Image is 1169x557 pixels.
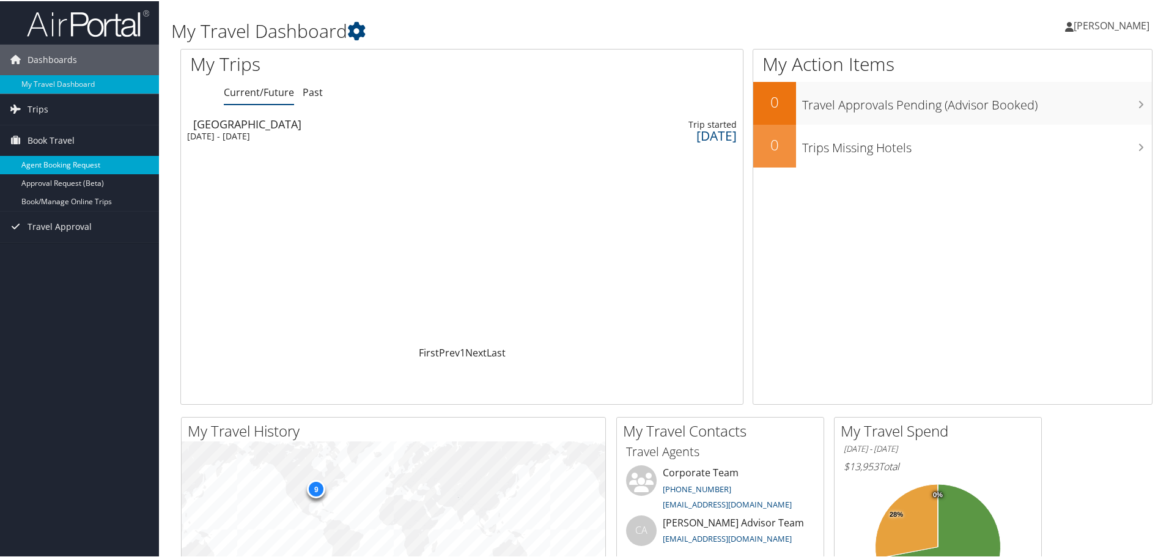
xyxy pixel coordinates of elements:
[187,130,507,141] div: [DATE] - [DATE]
[663,482,731,493] a: [PHONE_NUMBER]
[193,117,514,128] div: [GEOGRAPHIC_DATA]
[663,498,792,509] a: [EMAIL_ADDRESS][DOMAIN_NAME]
[933,490,943,498] tspan: 0%
[753,124,1152,166] a: 0Trips Missing Hotels
[307,478,325,496] div: 9
[623,419,824,440] h2: My Travel Contacts
[802,89,1152,113] h3: Travel Approvals Pending (Advisor Booked)
[303,84,323,98] a: Past
[753,81,1152,124] a: 0Travel Approvals Pending (Advisor Booked)
[890,510,903,517] tspan: 28%
[460,345,465,358] a: 1
[465,345,487,358] a: Next
[626,514,657,545] div: CA
[487,345,506,358] a: Last
[1074,18,1149,31] span: [PERSON_NAME]
[620,464,821,514] li: Corporate Team
[844,442,1032,454] h6: [DATE] - [DATE]
[28,210,92,241] span: Travel Approval
[753,90,796,111] h2: 0
[188,419,605,440] h2: My Travel History
[581,129,737,140] div: [DATE]
[581,118,737,129] div: Trip started
[753,133,796,154] h2: 0
[753,50,1152,76] h1: My Action Items
[844,459,1032,472] h6: Total
[28,124,75,155] span: Book Travel
[27,8,149,37] img: airportal-logo.png
[224,84,294,98] a: Current/Future
[419,345,439,358] a: First
[663,532,792,543] a: [EMAIL_ADDRESS][DOMAIN_NAME]
[841,419,1041,440] h2: My Travel Spend
[802,132,1152,155] h3: Trips Missing Hotels
[28,93,48,124] span: Trips
[844,459,879,472] span: $13,953
[171,17,832,43] h1: My Travel Dashboard
[28,43,77,74] span: Dashboards
[1065,6,1162,43] a: [PERSON_NAME]
[439,345,460,358] a: Prev
[626,442,814,459] h3: Travel Agents
[620,514,821,554] li: [PERSON_NAME] Advisor Team
[190,50,500,76] h1: My Trips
